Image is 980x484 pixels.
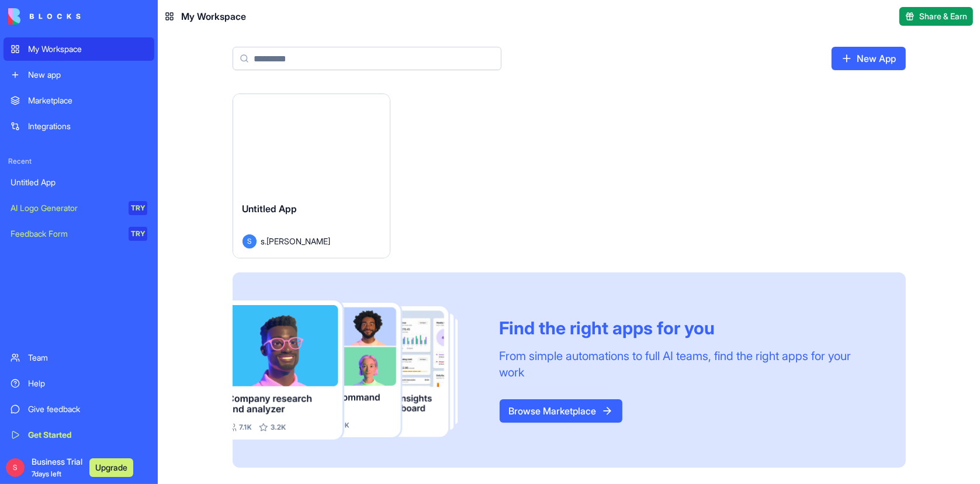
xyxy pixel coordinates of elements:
[32,469,61,478] span: 7 days left
[243,234,257,248] span: S
[28,69,147,81] div: New app
[28,95,147,106] div: Marketplace
[919,11,967,22] span: Share & Earn
[899,7,973,26] button: Share & Earn
[28,403,147,415] div: Give feedback
[129,227,147,241] div: TRY
[28,378,147,389] div: Help
[4,222,154,246] a: Feedback FormTRY
[4,397,154,421] a: Give feedback
[233,300,481,440] img: Frame_181_egmpey.png
[129,201,147,215] div: TRY
[832,47,906,70] a: New App
[4,423,154,447] a: Get Started
[261,235,331,247] span: s.[PERSON_NAME]
[4,157,154,166] span: Recent
[500,348,878,381] div: From simple automations to full AI teams, find the right apps for your work
[181,9,246,23] span: My Workspace
[233,94,390,258] a: Untitled AppSs.[PERSON_NAME]
[243,203,297,215] span: Untitled App
[4,372,154,395] a: Help
[28,43,147,55] div: My Workspace
[4,196,154,220] a: AI Logo GeneratorTRY
[4,63,154,87] a: New app
[11,228,120,240] div: Feedback Form
[11,202,120,214] div: AI Logo Generator
[28,120,147,132] div: Integrations
[4,115,154,138] a: Integrations
[28,429,147,441] div: Get Started
[32,456,82,479] span: Business Trial
[500,399,622,423] a: Browse Marketplace
[4,89,154,112] a: Marketplace
[500,317,878,338] div: Find the right apps for you
[8,8,81,25] img: logo
[28,352,147,364] div: Team
[4,171,154,194] a: Untitled App
[89,458,133,477] button: Upgrade
[4,37,154,61] a: My Workspace
[6,458,25,477] span: S
[11,177,147,188] div: Untitled App
[4,346,154,369] a: Team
